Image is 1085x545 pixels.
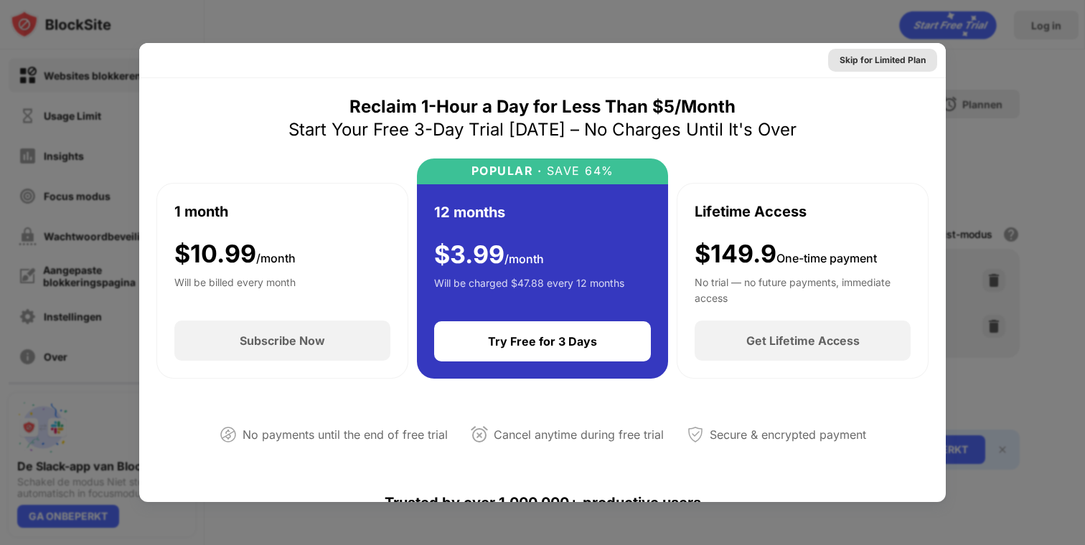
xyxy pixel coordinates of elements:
div: Will be charged $47.88 every 12 months [434,275,624,304]
div: Secure & encrypted payment [710,425,866,445]
div: Cancel anytime during free trial [494,425,664,445]
div: Trusted by over 1,000,000+ productive users [156,468,929,537]
span: One-time payment [776,251,877,265]
div: $ 3.99 [434,240,544,270]
img: secured-payment [687,426,704,443]
span: /month [504,252,544,266]
div: $149.9 [695,240,877,269]
div: Skip for Limited Plan [840,53,926,67]
div: POPULAR · [471,164,542,178]
div: Subscribe Now [240,333,325,348]
div: Start Your Free 3-Day Trial [DATE] – No Charges Until It's Over [288,118,797,141]
div: No payments until the end of free trial [243,425,448,445]
div: Try Free for 3 Days [488,334,597,349]
div: 1 month [174,201,228,222]
img: cancel-anytime [471,426,488,443]
div: Reclaim 1-Hour a Day for Less Than $5/Month [349,95,736,118]
div: $ 10.99 [174,240,296,269]
div: 12 months [434,202,505,223]
div: Lifetime Access [695,201,807,222]
div: No trial — no future payments, immediate access [695,275,911,303]
div: SAVE 64% [542,164,614,178]
div: Will be billed every month [174,275,296,303]
img: not-paying [220,426,237,443]
span: /month [256,251,296,265]
div: Get Lifetime Access [746,333,860,348]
